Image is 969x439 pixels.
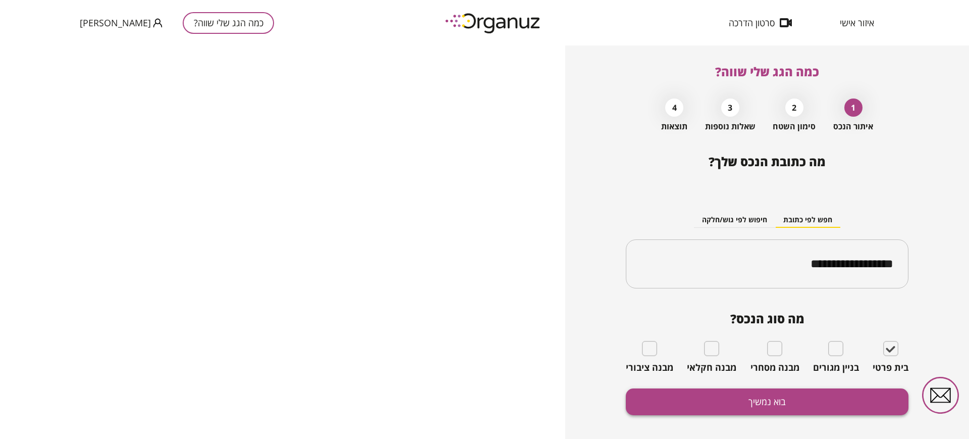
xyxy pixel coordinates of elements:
button: חיפוש לפי גוש/חלקה [694,213,775,228]
span: מבנה חקלאי [687,362,736,373]
div: 1 [844,99,863,117]
button: חפש לפי כתובת [775,213,840,228]
span: מבנה ציבורי [626,362,673,373]
button: איזור אישי [825,18,889,28]
span: שאלות נוספות [705,122,756,131]
span: בניין מגורים [813,362,859,373]
div: 4 [665,99,683,117]
span: מה כתובת הנכס שלך? [709,153,826,170]
span: מבנה מסחרי [750,362,799,373]
span: איתור הנכס [833,122,873,131]
span: סרטון הדרכה [729,18,775,28]
div: 2 [785,99,803,117]
span: כמה הגג שלי שווה? [715,63,819,80]
span: סימון השטח [773,122,816,131]
span: מה סוג הנכס? [626,312,908,326]
span: תוצאות [661,122,687,131]
button: בוא נמשיך [626,388,908,415]
img: logo [438,9,549,37]
span: איזור אישי [840,18,874,28]
span: בית פרטי [873,362,908,373]
button: [PERSON_NAME] [80,17,163,29]
span: [PERSON_NAME] [80,18,151,28]
button: סרטון הדרכה [714,18,807,28]
div: 3 [721,99,739,117]
button: כמה הגג שלי שווה? [183,12,274,34]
